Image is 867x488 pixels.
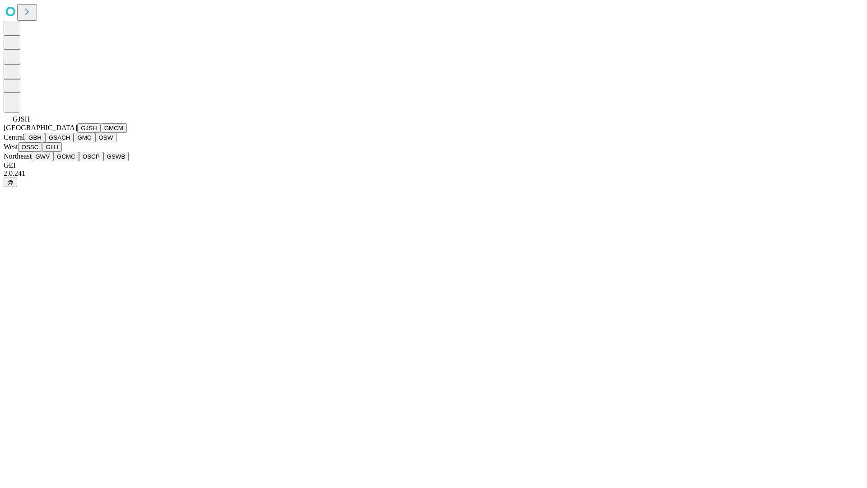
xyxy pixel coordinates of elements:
button: @ [4,178,17,187]
button: OSCP [79,152,103,161]
button: OSSC [18,142,42,152]
button: GCMC [53,152,79,161]
div: GEI [4,161,863,169]
span: Northeast [4,152,32,160]
span: @ [7,179,14,186]
button: GSWB [103,152,129,161]
button: GSACH [45,133,74,142]
span: [GEOGRAPHIC_DATA] [4,124,77,131]
button: GBH [25,133,45,142]
button: GWV [32,152,53,161]
span: West [4,143,18,150]
button: OSW [95,133,117,142]
span: Central [4,133,25,141]
span: GJSH [13,115,30,123]
button: GLH [42,142,61,152]
button: GJSH [77,123,101,133]
div: 2.0.241 [4,169,863,178]
button: GMCM [101,123,127,133]
button: GMC [74,133,95,142]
